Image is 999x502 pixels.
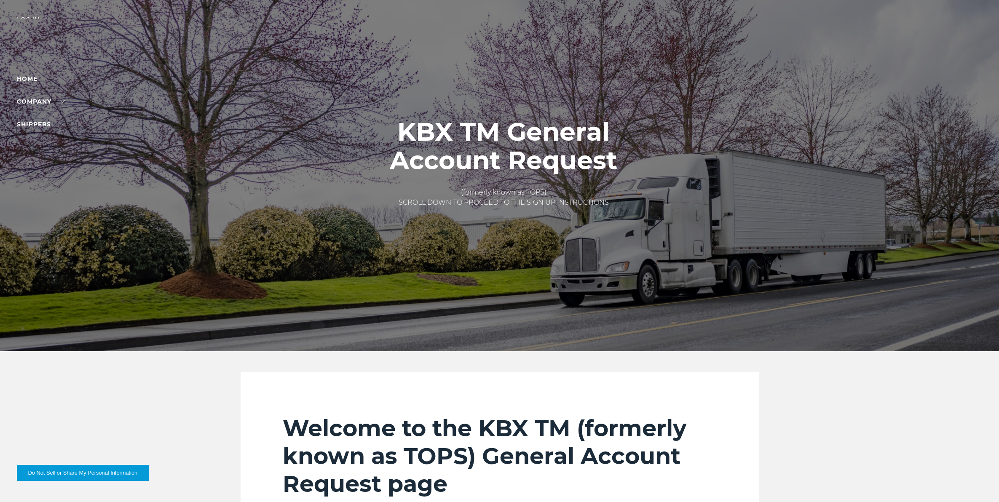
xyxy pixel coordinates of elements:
[390,187,617,208] p: (formerly known as TOPS) SCROLL DOWN TO PROCEED TO THE SIGN UP INSTRUCTIONS
[17,75,37,83] a: Home
[390,117,617,175] h1: KBX TM General Account Request
[468,17,531,54] img: kbx logo
[17,120,64,128] a: SHIPPERS
[17,98,65,105] a: Company
[17,465,149,481] button: Do Not Sell or Share My Personal Information
[17,17,51,29] div: Log in
[283,414,717,498] h2: Welcome to the KBX TM (formerly known as TOPS) General Account Request page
